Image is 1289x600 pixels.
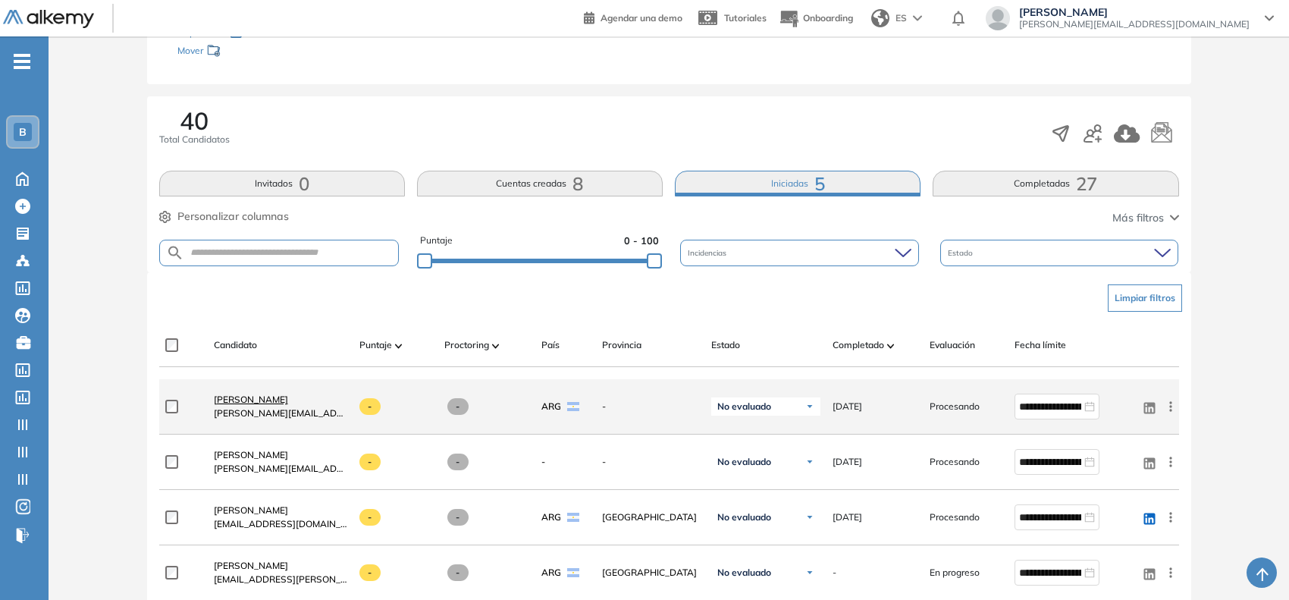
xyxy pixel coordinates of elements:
[417,171,663,196] button: Cuentas creadas8
[359,454,381,470] span: -
[214,573,347,586] span: [EMAIL_ADDRESS][PERSON_NAME][DOMAIN_NAME]
[930,566,980,580] span: En progreso
[180,108,209,133] span: 40
[833,510,862,524] span: [DATE]
[933,171,1178,196] button: Completadas27
[584,8,682,26] a: Agendar una demo
[420,234,453,248] span: Puntaje
[833,455,862,469] span: [DATE]
[214,394,288,405] span: [PERSON_NAME]
[166,243,184,262] img: SEARCH_ALT
[602,566,699,580] span: [GEOGRAPHIC_DATA]
[1019,6,1250,18] span: [PERSON_NAME]
[447,509,469,526] span: -
[1112,210,1179,226] button: Más filtros
[177,38,329,66] div: Mover
[930,400,980,413] span: Procesando
[688,247,729,259] span: Incidencias
[717,456,771,468] span: No evaluado
[359,564,381,581] span: -
[214,504,347,517] a: [PERSON_NAME]
[779,2,853,35] button: Onboarding
[833,338,884,352] span: Completado
[214,338,257,352] span: Candidato
[541,510,561,524] span: ARG
[887,344,895,348] img: [missing "en.ARROW_ALT" translation]
[214,504,288,516] span: [PERSON_NAME]
[803,12,853,24] span: Onboarding
[492,344,500,348] img: [missing "en.ARROW_ALT" translation]
[1015,338,1066,352] span: Fecha límite
[717,511,771,523] span: No evaluado
[214,407,347,420] span: [PERSON_NAME][EMAIL_ADDRESS][PERSON_NAME][DOMAIN_NAME]
[159,209,289,225] button: Personalizar columnas
[567,402,579,411] img: ARG
[602,338,641,352] span: Provincia
[541,400,561,413] span: ARG
[1112,210,1164,226] span: Más filtros
[871,9,889,27] img: world
[724,12,767,24] span: Tutoriales
[214,449,288,460] span: [PERSON_NAME]
[177,209,289,225] span: Personalizar columnas
[447,564,469,581] span: -
[359,398,381,415] span: -
[214,559,347,573] a: [PERSON_NAME]
[717,567,771,579] span: No evaluado
[711,338,740,352] span: Estado
[624,234,659,248] span: 0 - 100
[395,344,403,348] img: [missing "en.ARROW_ALT" translation]
[805,513,814,522] img: Ícono de flecha
[601,12,682,24] span: Agendar una demo
[717,401,771,413] span: No evaluado
[359,509,381,526] span: -
[1019,18,1250,30] span: [PERSON_NAME][EMAIL_ADDRESS][DOMAIN_NAME]
[680,240,919,266] div: Incidencias
[930,455,980,469] span: Procesando
[940,240,1179,266] div: Estado
[1108,284,1182,312] button: Limpiar filtros
[159,133,230,146] span: Total Candidatos
[159,171,405,196] button: Invitados0
[214,448,347,462] a: [PERSON_NAME]
[444,338,489,352] span: Proctoring
[214,462,347,476] span: [PERSON_NAME][EMAIL_ADDRESS][PERSON_NAME][DOMAIN_NAME]
[214,517,347,531] span: [EMAIL_ADDRESS][DOMAIN_NAME]
[805,402,814,411] img: Ícono de flecha
[14,60,30,63] i: -
[675,171,920,196] button: Iniciadas5
[447,398,469,415] span: -
[541,455,545,469] span: -
[930,338,975,352] span: Evaluación
[895,11,907,25] span: ES
[805,457,814,466] img: Ícono de flecha
[541,566,561,580] span: ARG
[447,454,469,470] span: -
[19,126,27,138] span: B
[930,510,980,524] span: Procesando
[602,510,699,524] span: [GEOGRAPHIC_DATA]
[359,338,392,352] span: Puntaje
[567,513,579,522] img: ARG
[214,560,288,571] span: [PERSON_NAME]
[602,400,699,413] span: -
[805,568,814,577] img: Ícono de flecha
[3,10,94,29] img: Logo
[913,15,922,21] img: arrow
[541,338,560,352] span: País
[602,455,699,469] span: -
[948,247,976,259] span: Estado
[214,393,347,407] a: [PERSON_NAME]
[833,400,862,413] span: [DATE]
[567,568,579,577] img: ARG
[833,566,836,580] span: -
